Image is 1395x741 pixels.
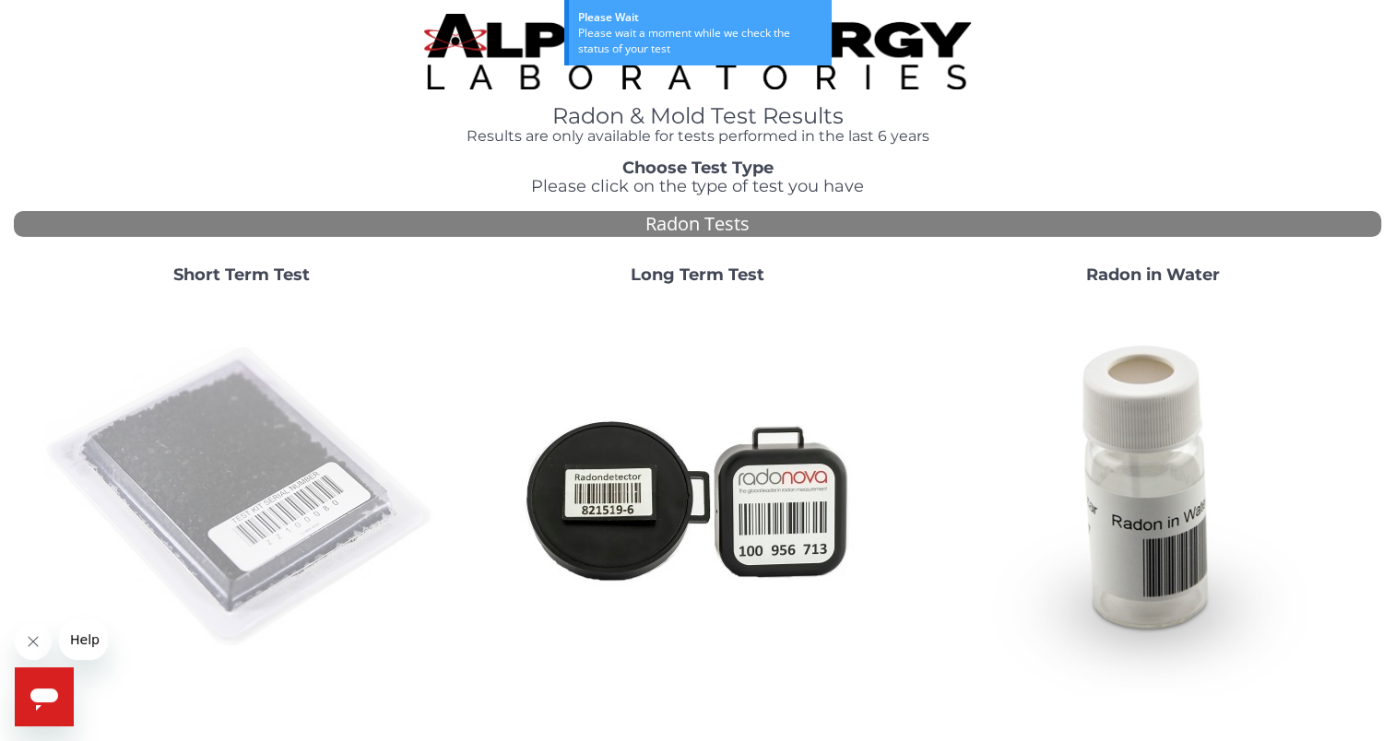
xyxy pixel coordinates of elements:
[15,667,74,726] iframe: Button to launch messaging window
[424,104,971,128] h1: Radon & Mold Test Results
[531,176,864,196] span: Please click on the type of test you have
[15,623,52,660] iframe: Close message
[424,14,971,89] img: TightCrop.jpg
[424,128,971,145] h4: Results are only available for tests performed in the last 6 years
[173,265,310,285] strong: Short Term Test
[499,300,895,696] img: Radtrak2vsRadtrak3.jpg
[14,211,1381,238] div: Radon Tests
[622,158,774,178] strong: Choose Test Type
[59,619,108,660] iframe: Message from company
[578,9,822,25] div: Please Wait
[631,265,764,285] strong: Long Term Test
[578,25,822,56] div: Please wait a moment while we check the status of your test
[1086,265,1220,285] strong: Radon in Water
[955,300,1352,696] img: RadoninWater.jpg
[43,300,440,696] img: ShortTerm.jpg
